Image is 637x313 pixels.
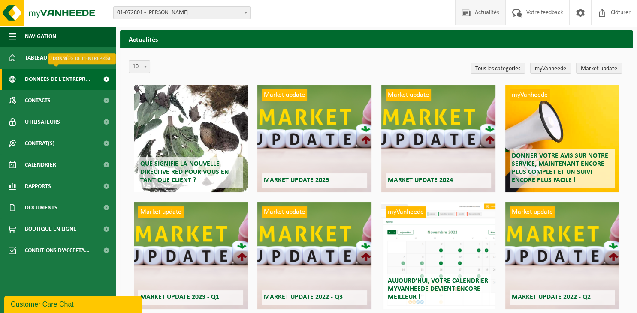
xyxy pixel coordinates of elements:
[25,111,60,133] span: Utilisateurs
[257,202,371,309] a: Market update Market update 2022 - Q3
[510,206,555,218] span: Market update
[129,60,150,73] span: 10
[113,6,251,19] span: 01-072801 - CRAFT - LOMME
[134,202,248,309] a: Market update Market update 2023 - Q1
[386,206,426,218] span: myVanheede
[25,133,54,154] span: Contrat(s)
[25,69,91,90] span: Données de l'entrepr...
[25,197,57,218] span: Documents
[264,177,329,184] span: Market update 2025
[512,152,608,184] span: Donner votre avis sur notre service, maintenant encore plus complet et un suivi encore plus facile !
[134,85,248,192] a: Que signifie la nouvelle directive RED pour vous en tant que client ?
[505,85,619,192] a: myVanheede Donner votre avis sur notre service, maintenant encore plus complet et un suivi encore...
[262,89,307,101] span: Market update
[138,206,184,218] span: Market update
[381,85,495,192] a: Market update Market update 2024
[510,89,550,101] span: myVanheede
[386,89,431,101] span: Market update
[512,294,591,301] span: Market update 2022 - Q2
[264,294,343,301] span: Market update 2022 - Q3
[4,294,143,313] iframe: chat widget
[25,47,71,69] span: Tableau de bord
[257,85,371,192] a: Market update Market update 2025
[388,177,453,184] span: Market update 2024
[114,7,250,19] span: 01-072801 - CRAFT - LOMME
[25,154,56,176] span: Calendrier
[388,277,488,301] span: Aujourd’hui, votre calendrier myVanheede devient encore meilleur !
[262,206,307,218] span: Market update
[120,30,633,47] h2: Actualités
[530,63,571,74] a: myVanheede
[505,202,619,309] a: Market update Market update 2022 - Q2
[25,218,76,240] span: Boutique en ligne
[140,161,229,184] span: Que signifie la nouvelle directive RED pour vous en tant que client ?
[576,63,622,74] a: Market update
[140,294,219,301] span: Market update 2023 - Q1
[25,240,90,261] span: Conditions d'accepta...
[25,90,51,111] span: Contacts
[471,63,525,74] a: Tous les categories
[129,61,150,73] span: 10
[25,176,51,197] span: Rapports
[25,26,56,47] span: Navigation
[381,202,495,309] a: myVanheede Aujourd’hui, votre calendrier myVanheede devient encore meilleur !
